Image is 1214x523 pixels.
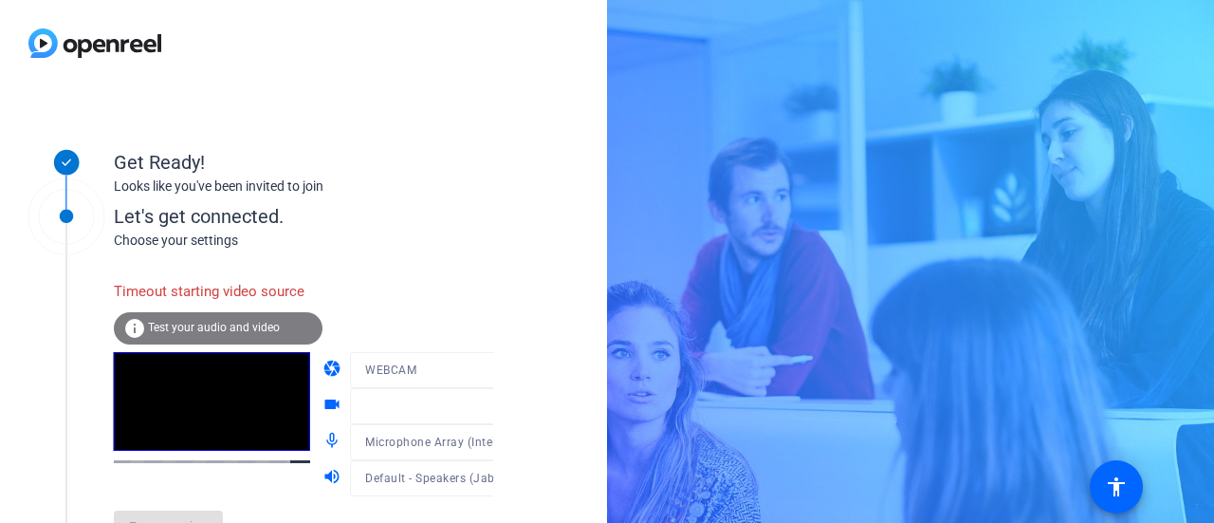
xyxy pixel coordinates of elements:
mat-icon: mic_none [322,431,345,454]
mat-icon: videocam [322,395,345,418]
mat-icon: info [123,317,146,340]
div: Looks like you've been invited to join [114,177,493,196]
mat-icon: accessibility [1105,476,1128,498]
div: Timeout starting video source [114,271,322,312]
mat-icon: camera [322,359,345,382]
mat-icon: volume_up [322,467,345,490]
div: Get Ready! [114,148,493,177]
div: Choose your settings [114,231,532,251]
span: Test your audio and video [148,321,280,334]
div: Let's get connected. [114,202,532,231]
